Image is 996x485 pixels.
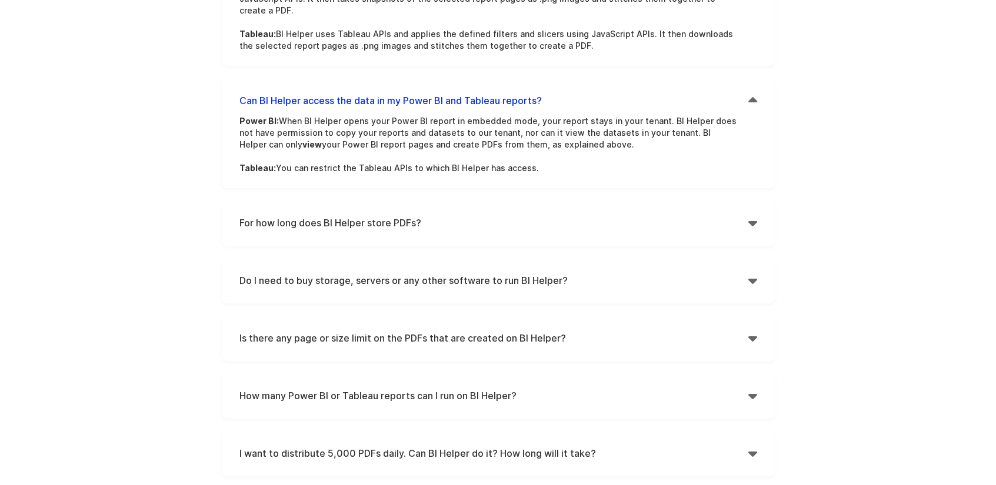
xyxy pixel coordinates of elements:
h4: Do I need to buy storage, servers or any other software to run BI Helper? [239,272,748,289]
div:  [748,272,757,289]
strong: Power BI: [239,116,279,126]
strong: view [302,139,322,149]
h4: I want to distribute 5,000 PDFs daily. Can BI Helper do it? How long will it take? [239,444,748,462]
strong: Tableau: [239,29,276,39]
div:  [748,214,757,232]
h4: Is there any page or size limit on the PDFs that are created on BI Helper? [239,329,748,347]
h4: How many Power BI or Tableau reports can I run on BI Helper? [239,387,748,404]
div:  [748,387,757,404]
div:  [748,444,757,462]
div:  [748,92,757,109]
p: When BI Helper opens your Power BI report in embedded mode, your report stays in your tenant. BI ... [239,115,739,174]
h4: Can BI Helper access the data in my Power BI and Tableau reports? [239,92,748,109]
h4: For how long does BI Helper store PDFs? [239,214,748,232]
div:  [748,329,757,347]
strong: Tableau: [239,163,276,173]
